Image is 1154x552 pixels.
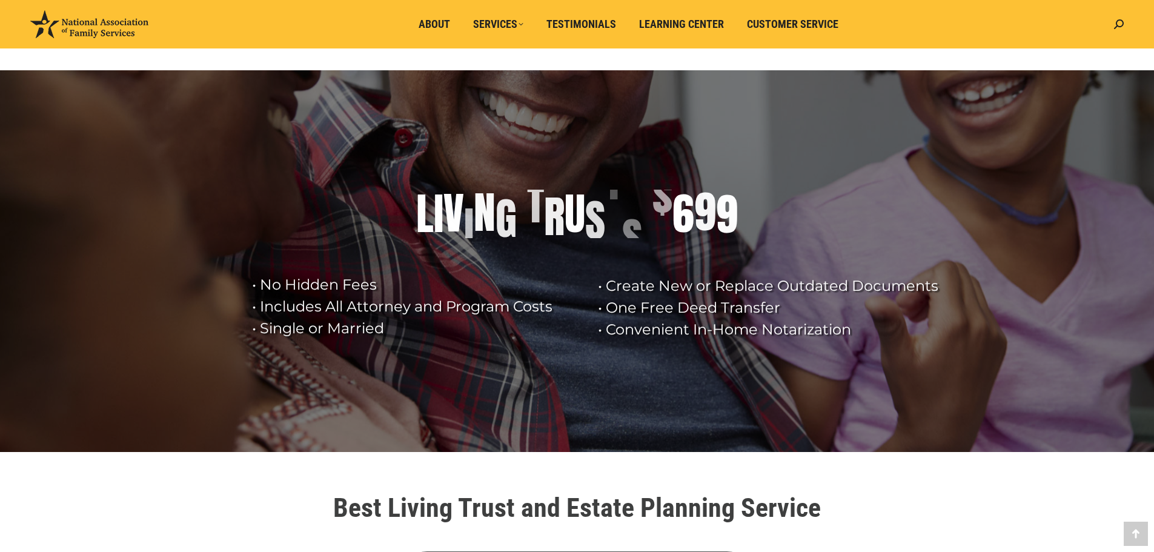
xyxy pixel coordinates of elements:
[565,190,585,238] div: U
[639,18,724,31] span: Learning Center
[443,189,464,238] div: V
[672,190,694,238] div: 6
[631,13,732,36] a: Learning Center
[410,13,459,36] a: About
[598,275,949,341] rs-layer: • Create New or Replace Outdated Documents • One Free Deed Transfer • Convenient In-Home Notariza...
[622,214,642,263] div: S
[474,188,496,237] div: N
[434,190,443,238] div: I
[473,18,523,31] span: Services
[252,274,583,339] rs-layer: • No Hidden Fees • Includes All Attorney and Program Costs • Single or Married
[496,195,517,243] div: G
[747,18,838,31] span: Customer Service
[585,196,605,245] div: S
[30,10,148,38] img: National Association of Family Services
[527,180,544,228] div: T
[238,494,917,521] h1: Best Living Trust and Estate Planning Service
[652,171,672,219] div: $
[544,193,565,241] div: R
[419,18,450,31] span: About
[464,204,474,252] div: I
[538,13,625,36] a: Testimonials
[716,190,738,239] div: 9
[694,188,716,236] div: 9
[605,157,622,205] div: T
[546,18,616,31] span: Testimonials
[738,13,847,36] a: Customer Service
[416,190,434,238] div: L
